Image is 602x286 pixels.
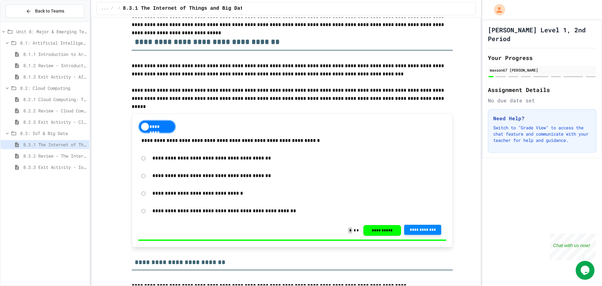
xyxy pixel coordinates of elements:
span: 8.2: Cloud Computing [20,85,87,91]
div: maxson67 [PERSON_NAME] [490,67,594,73]
span: 8.2.2 Review - Cloud Computing [23,107,87,114]
h1: [PERSON_NAME] Level 1, 2nd Period [488,25,596,43]
h2: Assignment Details [488,85,596,94]
span: 8.3.3 Exit Activity - IoT Data Detective Challenge [23,164,87,170]
span: 8.1: Artificial Intelligence Basics [20,40,87,46]
h3: Need Help? [493,115,591,122]
span: Unit 8: Major & Emerging Technologies [16,28,87,35]
span: ... [102,6,108,11]
span: 8.3.1 The Internet of Things and Big Data: Our Connected Digital World [23,141,87,148]
span: / [118,6,120,11]
span: 8.1.2 Review - Introduction to Artificial Intelligence [23,62,87,69]
span: 8.1.3 Exit Activity - AI Detective [23,73,87,80]
span: 8.2.3 Exit Activity - Cloud Service Detective [23,119,87,125]
p: Switch to "Grade View" to access the chat feature and communicate with your teacher for help and ... [493,125,591,143]
span: 8.2.1 Cloud Computing: Transforming the Digital World [23,96,87,103]
span: 8.3.1 The Internet of Things and Big Data: Our Connected Digital World [123,5,334,12]
span: 8.3: IoT & Big Data [20,130,87,137]
span: / [111,6,113,11]
iframe: chat widget [576,261,596,280]
span: Back to Teams [35,8,64,14]
div: My Account [487,3,507,17]
h2: Your Progress [488,53,596,62]
span: 8.1.1 Introduction to Artificial Intelligence [23,51,87,57]
iframe: chat widget [550,234,596,260]
div: No due date set [488,97,596,104]
span: 8.3.2 Review - The Internet of Things and Big Data [23,153,87,159]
